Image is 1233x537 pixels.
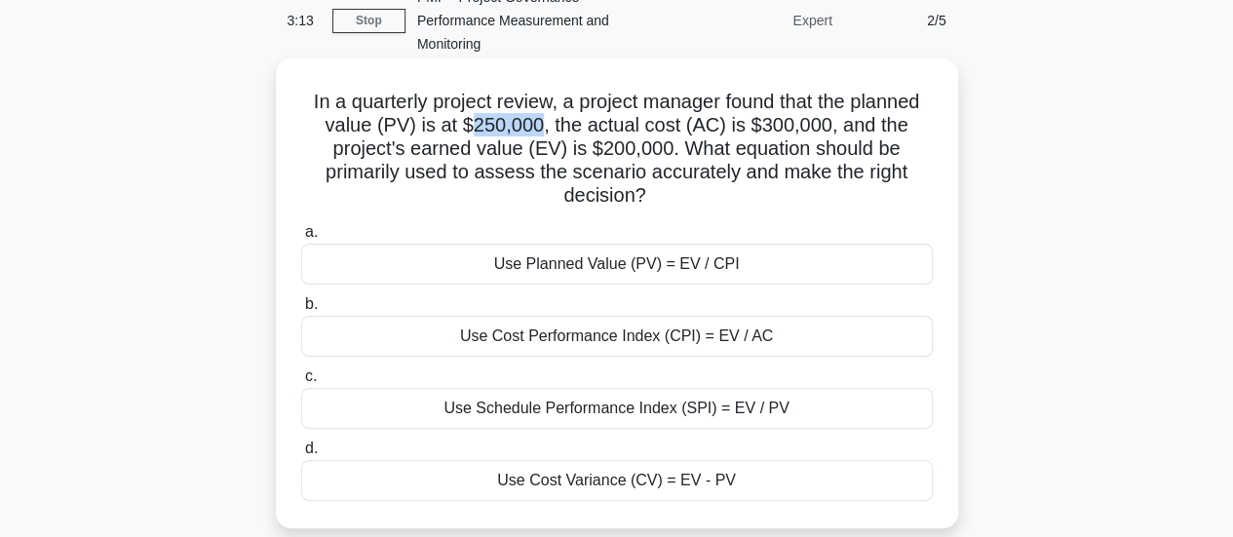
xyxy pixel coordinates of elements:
div: Use Planned Value (PV) = EV / CPI [301,244,933,285]
div: Use Cost Performance Index (CPI) = EV / AC [301,316,933,357]
div: Expert [674,1,844,40]
div: 2/5 [844,1,958,40]
div: 3:13 [276,1,332,40]
div: Use Schedule Performance Index (SPI) = EV / PV [301,388,933,429]
span: c. [305,367,317,384]
div: Use Cost Variance (CV) = EV - PV [301,460,933,501]
span: d. [305,440,318,456]
a: Stop [332,9,405,33]
h5: In a quarterly project review, a project manager found that the planned value (PV) is at $250,000... [299,90,935,209]
span: a. [305,223,318,240]
span: b. [305,295,318,312]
